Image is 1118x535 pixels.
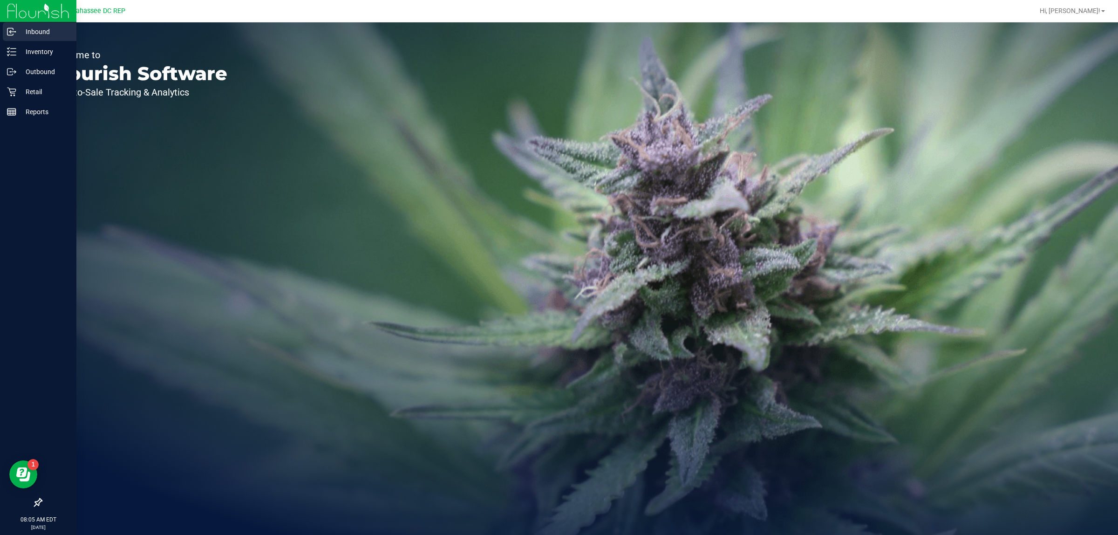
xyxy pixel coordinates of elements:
inline-svg: Inventory [7,47,16,56]
p: Welcome to [50,50,227,60]
p: Inventory [16,46,72,57]
span: Tallahassee DC REP [65,7,125,15]
inline-svg: Retail [7,87,16,96]
p: [DATE] [4,524,72,531]
p: Inbound [16,26,72,37]
p: Flourish Software [50,64,227,83]
iframe: Resource center unread badge [27,459,39,470]
inline-svg: Outbound [7,67,16,76]
p: Retail [16,86,72,97]
span: Hi, [PERSON_NAME]! [1040,7,1100,14]
p: Outbound [16,66,72,77]
p: Reports [16,106,72,117]
p: Seed-to-Sale Tracking & Analytics [50,88,227,97]
iframe: Resource center [9,460,37,488]
p: 08:05 AM EDT [4,515,72,524]
inline-svg: Reports [7,107,16,117]
inline-svg: Inbound [7,27,16,36]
